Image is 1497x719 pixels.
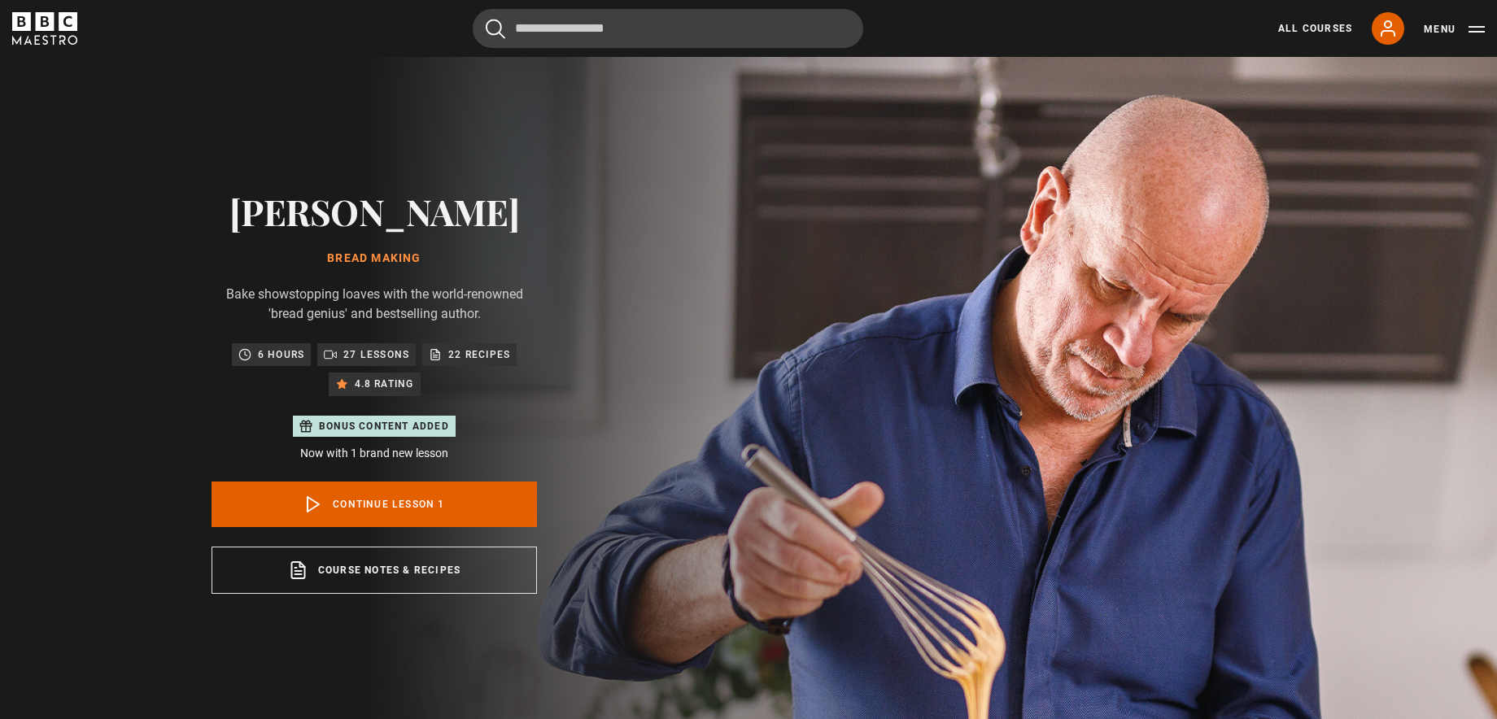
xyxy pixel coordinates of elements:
p: Bake showstopping loaves with the world-renowned 'bread genius' and bestselling author. [212,285,537,324]
p: 27 lessons [343,346,409,363]
button: Toggle navigation [1424,21,1485,37]
a: All Courses [1278,21,1352,36]
a: Course notes & recipes [212,547,537,594]
h1: Bread Making [212,252,537,265]
h2: [PERSON_NAME] [212,190,537,232]
input: Search [473,9,863,48]
p: Now with 1 brand new lesson [212,445,537,462]
a: Continue lesson 1 [212,482,537,527]
svg: BBC Maestro [12,12,77,45]
p: 6 hours [258,346,304,363]
button: Submit the search query [486,19,505,39]
p: Bonus content added [319,419,449,434]
p: 4.8 rating [355,376,414,392]
p: 22 recipes [448,346,510,363]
